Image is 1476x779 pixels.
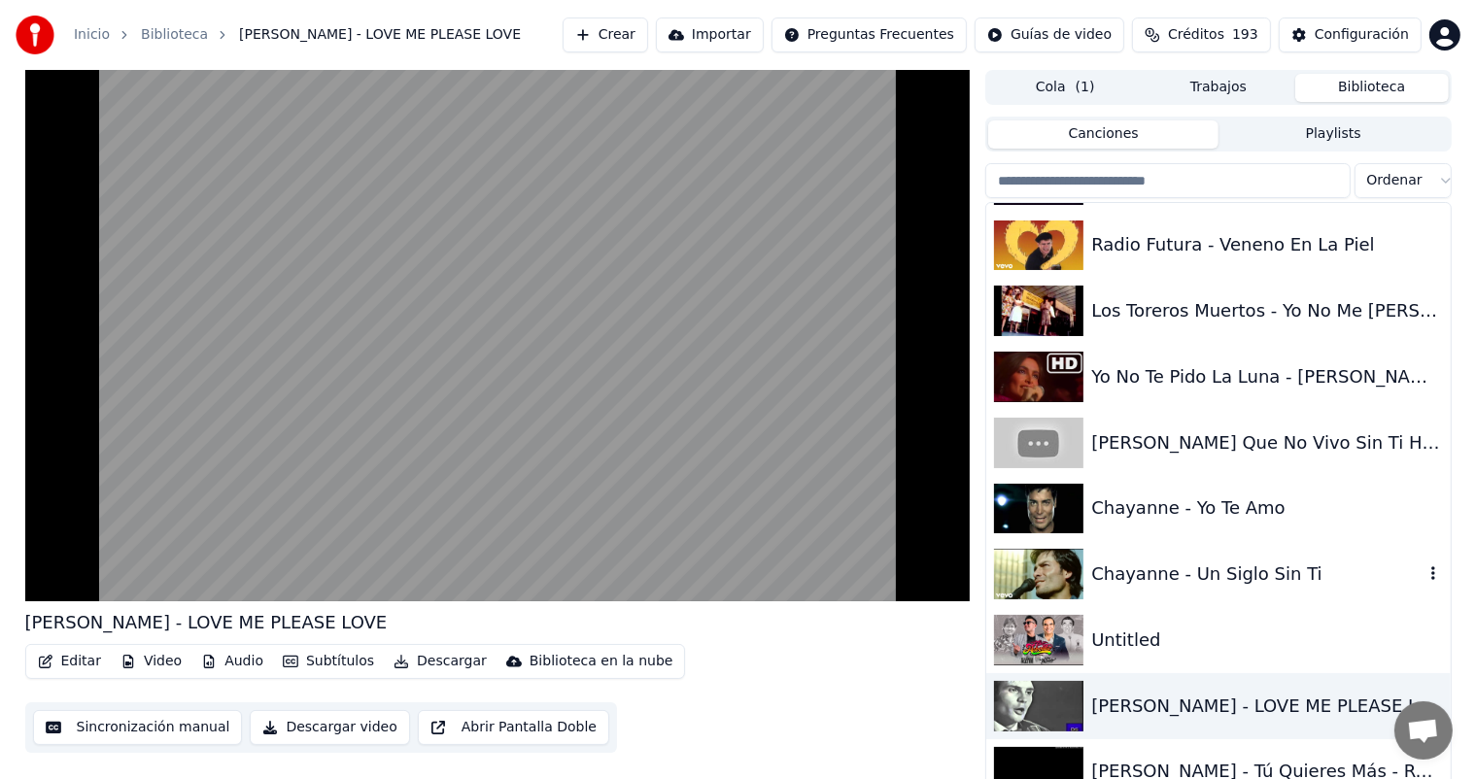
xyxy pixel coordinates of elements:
[1091,627,1442,654] div: Untitled
[1367,171,1423,190] span: Ordenar
[418,710,609,745] button: Abrir Pantalla Doble
[988,120,1219,149] button: Canciones
[74,25,521,45] nav: breadcrumb
[275,648,382,675] button: Subtítulos
[25,609,388,636] div: [PERSON_NAME] - LOVE ME PLEASE LOVE
[16,16,54,54] img: youka
[1091,494,1442,522] div: Chayanne - Yo Te Amo
[74,25,110,45] a: Inicio
[772,17,967,52] button: Preguntas Frecuentes
[563,17,648,52] button: Crear
[1168,25,1224,45] span: Créditos
[1091,231,1442,258] div: Radio Futura - Veneno En La Piel
[988,74,1142,102] button: Cola
[530,652,673,671] div: Biblioteca en la nube
[1091,560,1423,588] div: Chayanne - Un Siglo Sin Ti
[1076,78,1095,97] span: ( 1 )
[1091,693,1442,720] div: [PERSON_NAME] - LOVE ME PLEASE LOVE
[1132,17,1271,52] button: Créditos193
[1219,120,1449,149] button: Playlists
[386,648,495,675] button: Descargar
[1295,74,1449,102] button: Biblioteca
[113,648,189,675] button: Video
[193,648,271,675] button: Audio
[656,17,764,52] button: Importar
[1091,363,1442,390] div: Yo No Te Pido La Luna - [PERSON_NAME]
[1142,74,1295,102] button: Trabajos
[1091,429,1442,457] div: [PERSON_NAME] Que No Vivo Sin Ti HQ Audio
[250,710,409,745] button: Descargar video
[1091,297,1442,324] div: Los Toreros Muertos - Yo No Me [PERSON_NAME]
[975,17,1124,52] button: Guías de video
[239,25,521,45] span: [PERSON_NAME] - LOVE ME PLEASE LOVE
[30,648,109,675] button: Editar
[1232,25,1258,45] span: 193
[1394,701,1453,760] div: Chat abierto
[1279,17,1422,52] button: Configuración
[33,710,243,745] button: Sincronización manual
[141,25,208,45] a: Biblioteca
[1315,25,1409,45] div: Configuración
